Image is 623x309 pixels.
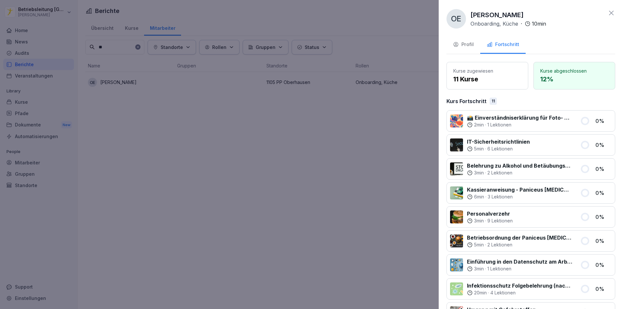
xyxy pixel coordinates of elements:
div: · [467,194,572,200]
div: Fortschritt [487,41,519,48]
p: 1 Lektionen [487,266,511,272]
p: Personalverzehr [467,210,513,218]
div: OE [446,9,466,29]
p: 0 % [595,165,612,173]
p: IT-Sicherheitsrichtlinien [467,138,530,146]
button: Fortschritt [480,36,526,54]
p: 2 min [474,122,484,128]
p: 5 min [474,146,484,152]
p: 10 min [532,20,546,28]
p: Kurse zugewiesen [453,67,521,74]
p: 2 Lektionen [487,170,512,176]
p: [PERSON_NAME] [470,10,524,20]
div: 11 [490,98,497,105]
div: · [470,20,546,28]
p: 5 min [474,242,484,248]
p: 0 % [595,237,612,245]
p: Infektionsschutz Folgebelehrung (nach §43 IfSG) [467,282,572,290]
div: · [467,146,530,152]
p: 1 Lektionen [487,122,511,128]
div: Profil [453,41,474,48]
p: Kurs Fortschritt [446,97,486,105]
p: 0 % [595,189,612,197]
div: · [467,242,572,248]
p: Kurse abgeschlossen [540,67,608,74]
p: 12 % [540,74,608,84]
p: 📸 Einverständniserklärung für Foto- und Videonutzung [467,114,572,122]
p: 3 min [474,218,484,224]
button: Profil [446,36,480,54]
p: Betriebsordnung der Paniceus [MEDICAL_DATA] Systemzentrale [467,234,572,242]
p: 20 min [474,290,487,296]
p: 3 min [474,170,484,176]
p: 2 Lektionen [487,242,512,248]
p: 3 Lektionen [488,194,513,200]
div: · [467,170,572,176]
p: 0 % [595,261,612,269]
div: · [467,218,513,224]
p: 0 % [595,285,612,293]
p: 3 min [474,266,484,272]
p: Belehrung zu Alkohol und Betäubungsmitteln am Arbeitsplatz [467,162,572,170]
p: 0 % [595,117,612,125]
div: · [467,290,572,296]
p: Einführung in den Datenschutz am Arbeitsplatz nach Art. 13 ff. DSGVO [467,258,572,266]
div: · [467,266,572,272]
p: 0 % [595,141,612,149]
p: 4 Lektionen [490,290,516,296]
p: 0 % [595,213,612,221]
p: Onboarding, Küche [470,20,518,28]
p: 6 min [474,194,484,200]
p: Kassieranweisung - Paniceus [MEDICAL_DATA] Systemzentrale GmbH [467,186,572,194]
div: · [467,122,572,128]
p: 11 Kurse [453,74,521,84]
p: 6 Lektionen [487,146,513,152]
p: 9 Lektionen [487,218,513,224]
